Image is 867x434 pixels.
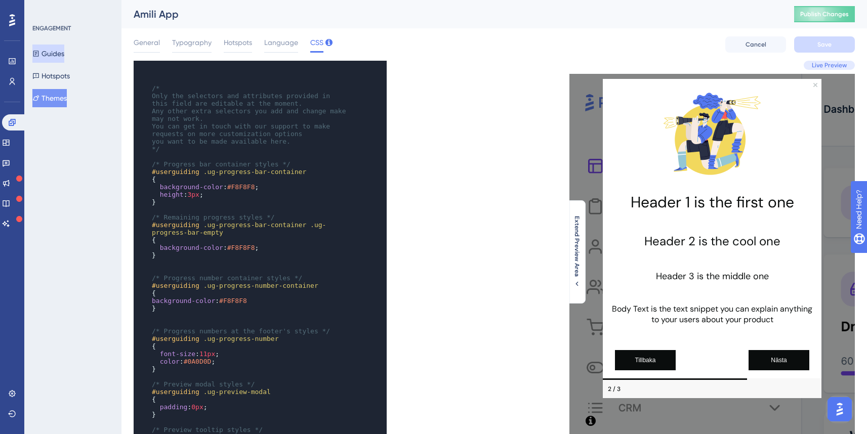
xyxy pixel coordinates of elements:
div: Footer [33,306,252,324]
span: #F8F8F8 [227,183,255,191]
span: .ug-preview-modal [203,388,271,396]
span: padding [160,403,188,411]
span: { [152,396,156,403]
span: 0px [191,403,203,411]
span: Typography [172,36,212,49]
span: height [160,191,184,198]
span: /* Remaining progress styles */ [152,213,275,221]
span: : ; [152,183,259,191]
button: Themes [32,89,67,107]
span: General [134,36,160,49]
span: /* Preview tooltip styles */ [152,426,263,433]
span: Any other extra selectors you add and change make may not work. [152,107,350,122]
div: Amili App [134,7,769,21]
span: #0A0D0D [184,358,212,365]
span: CSS [310,36,323,49]
button: Extend Preview Area [569,216,585,288]
h3: Header 3 is the middle one [42,196,244,208]
span: .ug-progress-number-container [203,282,318,289]
button: Previous [46,276,106,296]
span: #userguiding [152,168,199,176]
button: Next [179,276,240,296]
span: background-color [152,297,215,305]
span: color [160,358,180,365]
span: { [152,342,156,350]
span: : ; [152,403,208,411]
span: #userguiding [152,388,199,396]
div: ENGAGEMENT [32,24,71,32]
span: /* Progress bar container styles */ [152,160,291,168]
span: Extend Preview Area [573,216,581,277]
span: /* Preview modal styles */ [152,380,255,388]
span: you want to be made available here. [152,138,291,145]
img: Modal Media [92,9,193,110]
span: : ; [152,358,215,365]
h1: Header 1 is the first one [42,118,244,138]
span: 3px [187,191,199,198]
h2: Header 2 is the cool one [42,159,244,175]
span: { [152,289,156,297]
button: Guides [32,45,64,63]
span: : ; [152,350,219,358]
span: Language [264,36,298,49]
button: Cancel [725,36,786,53]
span: font-size [160,350,195,358]
span: Hotspots [224,36,252,49]
span: : ; [152,244,259,251]
span: /* Progress number container styles */ [152,274,302,282]
span: Live Preview [812,61,847,69]
span: Cancel [746,40,766,49]
span: { [152,236,156,244]
span: } [152,365,156,373]
span: : ; [152,191,203,198]
button: Save [794,36,855,53]
button: Publish Changes [794,6,855,22]
button: Hotspots [32,67,70,85]
span: Publish Changes [800,10,849,18]
iframe: UserGuiding AI Assistant Launcher [824,394,855,424]
span: .ug-progress-bar-container [203,221,307,229]
span: : [152,297,247,305]
span: /* Progress numbers at the footer's styles */ [152,327,330,335]
span: #F8F8F8 [219,297,247,305]
span: .ug-progress-number [203,335,279,342]
span: #userguiding [152,282,199,289]
span: .ug-progress-bar-container [203,168,307,176]
span: You can get in touch with our support to make requests on more customization options [152,122,334,138]
span: background-color [160,244,223,251]
span: { [152,176,156,183]
div: Step 2 of 3 [38,311,51,319]
span: Only the selectors and attributes provided in this field are editable at the moment. [152,92,334,107]
p: Body Text is the text snippet you can explain anything to your users about your product [42,230,244,251]
span: Need Help? [24,3,63,15]
span: } [152,305,156,312]
span: #F8F8F8 [227,244,255,251]
span: } [152,251,156,259]
span: #userguiding [152,221,199,229]
span: 11px [199,350,215,358]
span: #userguiding [152,335,199,342]
span: background-color [160,183,223,191]
span: .ug-progress-bar-empty [152,221,326,236]
span: } [152,411,156,418]
div: Close Preview [244,9,248,13]
span: } [152,198,156,206]
span: Save [817,40,832,49]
